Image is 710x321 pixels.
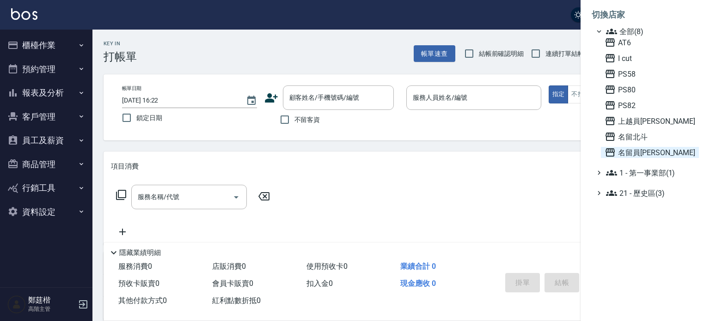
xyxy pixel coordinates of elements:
[605,68,695,79] span: PS58
[605,115,695,127] span: 上越員[PERSON_NAME]
[605,84,695,95] span: PS80
[605,131,695,142] span: 名留北斗
[605,147,695,158] span: 名留員[PERSON_NAME]
[606,188,695,199] span: 21 - 歷史區(3)
[605,37,695,48] span: AT6
[592,4,699,26] li: 切換店家
[606,167,695,178] span: 1 - 第一事業部(1)
[606,26,695,37] span: 全部(8)
[605,100,695,111] span: PS82
[605,53,695,64] span: I cut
